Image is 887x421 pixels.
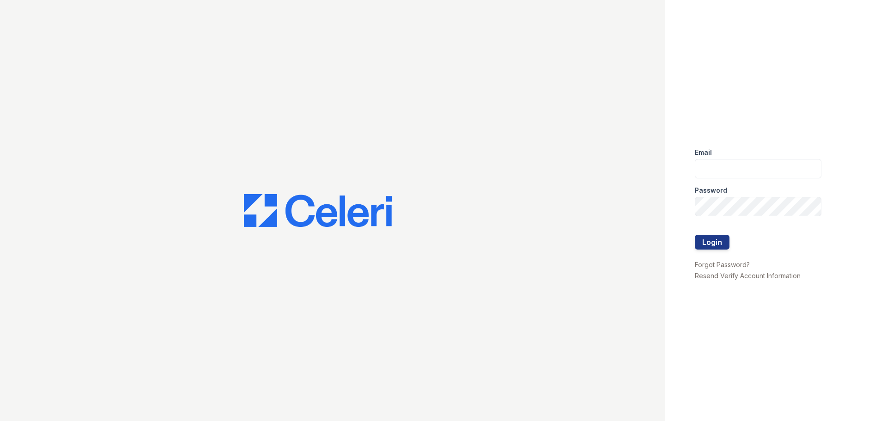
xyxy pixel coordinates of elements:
[695,148,712,157] label: Email
[695,186,727,195] label: Password
[695,272,801,280] a: Resend Verify Account Information
[695,261,750,268] a: Forgot Password?
[695,235,729,250] button: Login
[244,194,392,227] img: CE_Logo_Blue-a8612792a0a2168367f1c8372b55b34899dd931a85d93a1a3d3e32e68fde9ad4.png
